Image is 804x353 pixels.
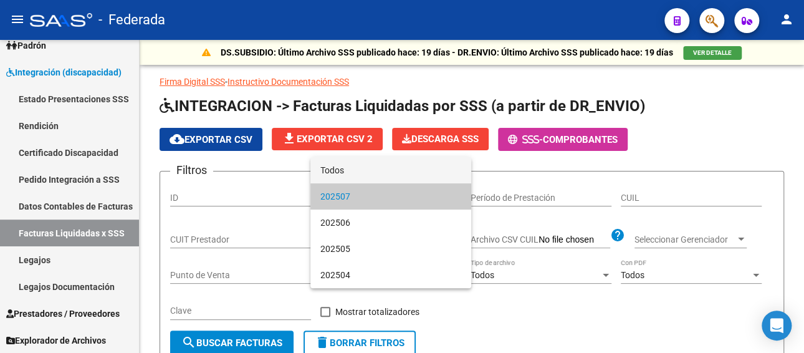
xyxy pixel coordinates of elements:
span: 202504 [320,262,461,288]
span: 202506 [320,210,461,236]
span: 202507 [320,183,461,210]
div: Open Intercom Messenger [762,311,792,341]
span: 202505 [320,236,461,262]
span: Todos [320,157,461,183]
